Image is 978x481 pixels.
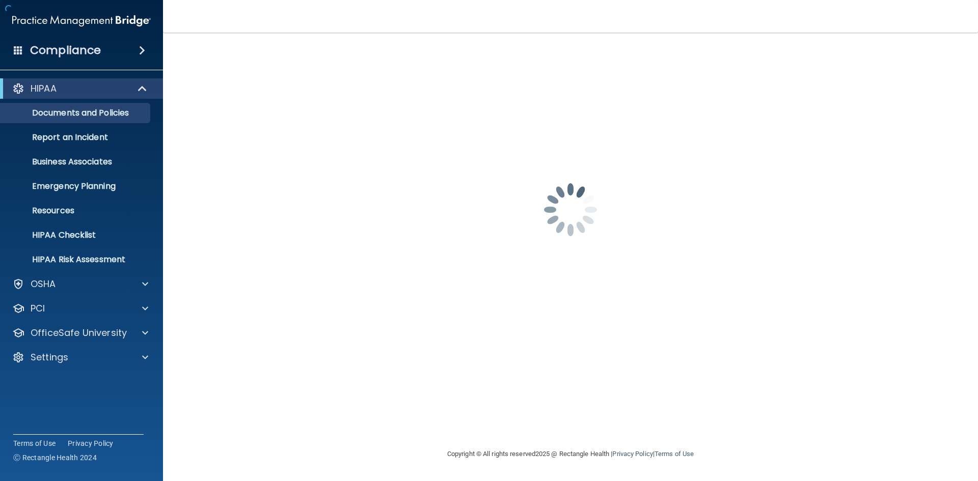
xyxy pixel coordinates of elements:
[13,452,97,463] span: Ⓒ Rectangle Health 2024
[612,450,653,458] a: Privacy Policy
[7,181,146,191] p: Emergency Planning
[7,132,146,143] p: Report an Incident
[12,327,148,339] a: OfficeSafe University
[12,351,148,363] a: Settings
[655,450,694,458] a: Terms of Use
[7,206,146,216] p: Resources
[31,82,57,95] p: HIPAA
[31,278,56,290] p: OSHA
[31,327,127,339] p: OfficeSafe University
[12,82,148,95] a: HIPAA
[12,278,148,290] a: OSHA
[12,302,148,315] a: PCI
[7,157,146,167] p: Business Associates
[12,11,151,31] img: PMB logo
[385,438,756,470] div: Copyright © All rights reserved 2025 @ Rectangle Health | |
[13,438,56,448] a: Terms of Use
[7,254,146,265] p: HIPAA Risk Assessment
[7,108,146,118] p: Documents and Policies
[7,230,146,240] p: HIPAA Checklist
[520,159,621,261] img: spinner.e123f6fc.gif
[31,351,68,363] p: Settings
[31,302,45,315] p: PCI
[802,409,966,449] iframe: Drift Widget Chat Controller
[30,43,101,58] h4: Compliance
[68,438,114,448] a: Privacy Policy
